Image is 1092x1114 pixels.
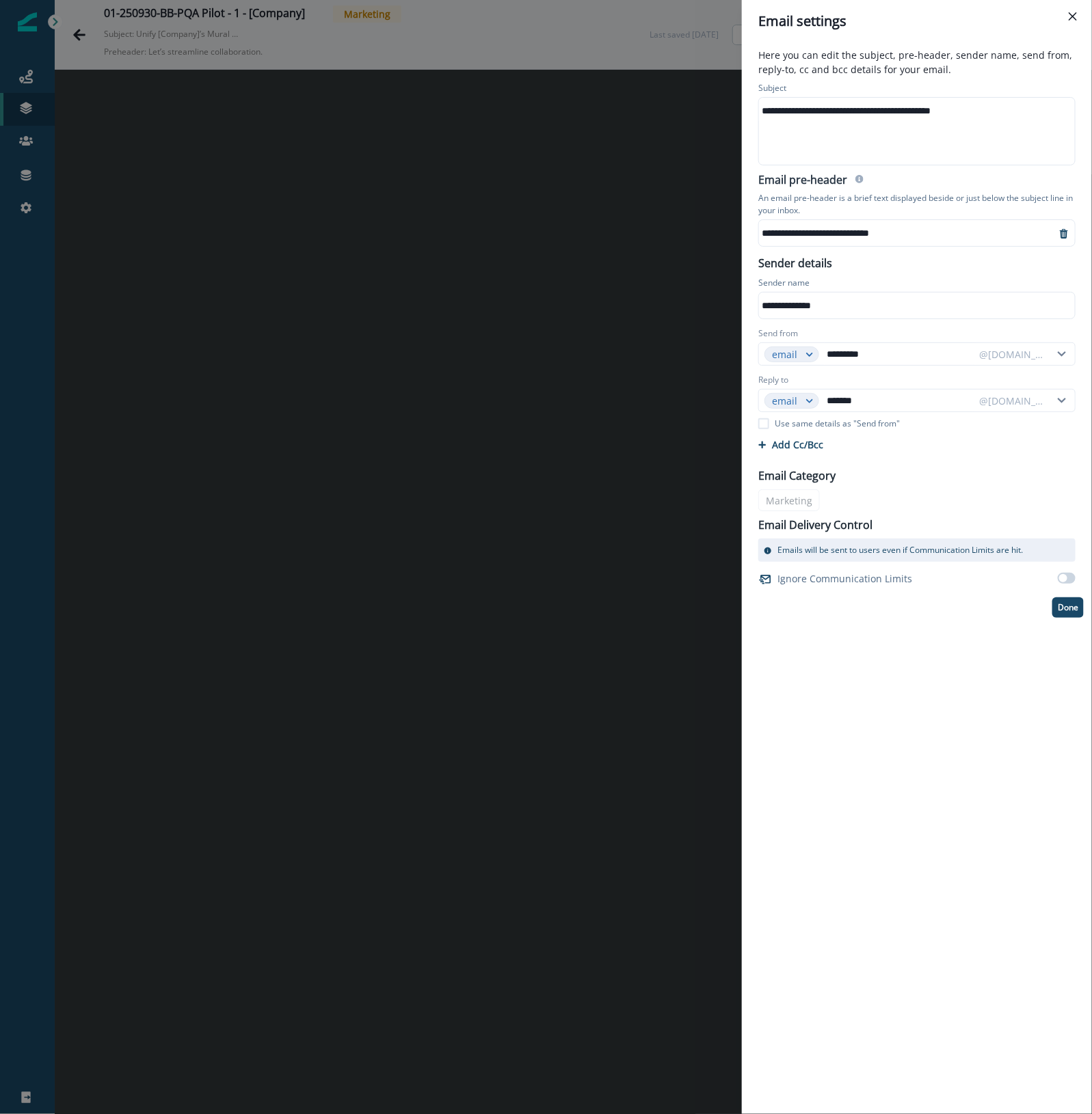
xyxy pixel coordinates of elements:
[777,544,1023,556] p: Emails will be sent to users even if Communication Limits are hit.
[758,327,798,340] label: Send from
[1058,228,1069,239] svg: remove-preheader
[758,82,786,97] p: Subject
[758,189,1076,219] p: An email pre-header is a brief text displayed beside or just below the subject line in your inbox.
[758,374,788,386] label: Reply to
[750,48,1084,79] p: Here you can edit the subject, pre-header, sender name, send from, reply-to, cc and bcc details f...
[775,418,900,430] p: Use same details as "Send from"
[979,347,1045,362] div: @[DOMAIN_NAME]
[758,277,810,292] p: Sender name
[758,517,873,533] p: Email Delivery Control
[1052,597,1084,618] button: Done
[750,252,840,271] p: Sender details
[777,571,912,586] p: Ignore Communication Limits
[758,174,847,189] h2: Email pre-header
[758,11,1076,31] div: Email settings
[772,347,799,362] div: email
[772,394,799,408] div: email
[979,394,1045,408] div: @[DOMAIN_NAME]
[758,438,823,451] button: Add Cc/Bcc
[758,467,836,484] p: Email Category
[1058,603,1078,612] p: Done
[1062,5,1084,27] button: Close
